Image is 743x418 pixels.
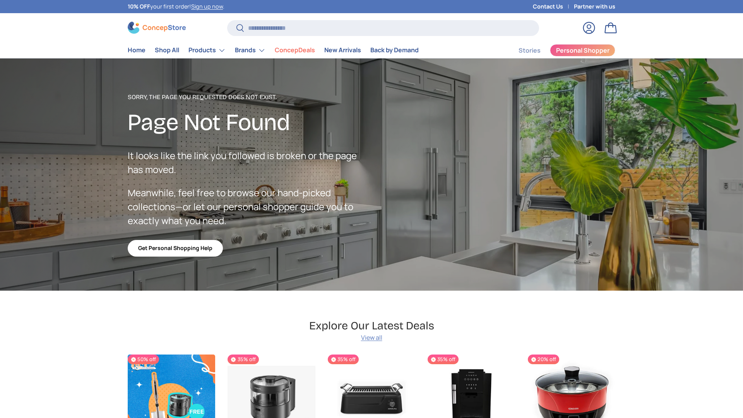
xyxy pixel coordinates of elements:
span: 35% off [228,355,259,364]
a: Stories [519,43,541,58]
a: Home [128,43,146,58]
span: Personal Shopper [556,47,609,53]
a: Partner with us [574,2,615,11]
span: 20% off [528,355,559,364]
a: Sign up now [191,3,223,10]
p: your first order! . [128,2,224,11]
span: 35% off [328,355,359,364]
strong: 10% OFF [128,3,150,10]
a: View all [361,333,382,342]
a: ConcepDeals [275,43,315,58]
a: Shop All [155,43,179,58]
summary: Brands [230,43,270,58]
a: Get Personal Shopping Help [128,240,223,257]
h2: Explore Our Latest Deals [309,319,434,333]
a: New Arrivals [324,43,361,58]
a: Personal Shopper [550,44,615,57]
summary: Products [184,43,230,58]
span: 50% off [128,355,159,364]
img: ConcepStore [128,22,186,34]
a: Contact Us [533,2,574,11]
h2: Page Not Found [128,108,371,137]
nav: Primary [128,43,419,58]
span: 35% off [428,355,459,364]
p: Meanwhile, feel free to browse our hand-picked collections—or let our personal shopper guide you ... [128,186,371,228]
a: Products [188,43,226,58]
p: It looks like the link you followed is broken or the page has moved. [128,149,371,176]
p: Sorry, the page you requested does not exist. [128,93,371,102]
a: Brands [235,43,265,58]
a: Back by Demand [370,43,419,58]
nav: Secondary [500,43,615,58]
